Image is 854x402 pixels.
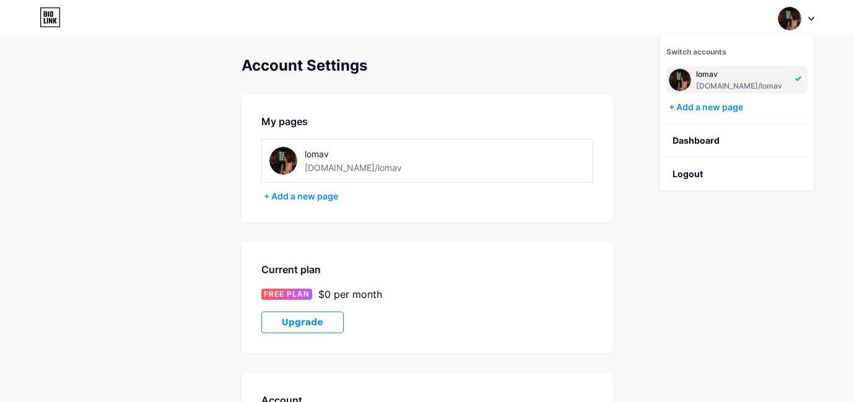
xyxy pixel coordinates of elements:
[696,69,788,79] div: lomav
[261,312,344,333] button: Upgrade
[269,147,297,175] img: lomav
[242,57,613,74] div: Account Settings
[305,147,426,160] div: lomav
[318,287,382,302] div: $0 per month
[305,161,402,174] div: [DOMAIN_NAME]/lomav
[669,101,808,113] div: + Add a new page
[264,289,310,300] span: FREE PLAN
[660,124,814,157] a: Dashboard
[778,7,801,30] img: lomav
[666,47,726,56] span: Switch accounts
[264,190,593,203] div: + Add a new page
[282,317,323,328] span: Upgrade
[261,262,593,277] div: Current plan
[261,114,593,129] div: My pages
[660,157,814,191] li: Logout
[696,81,788,91] div: [DOMAIN_NAME]/lomav
[669,69,691,91] img: lomav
